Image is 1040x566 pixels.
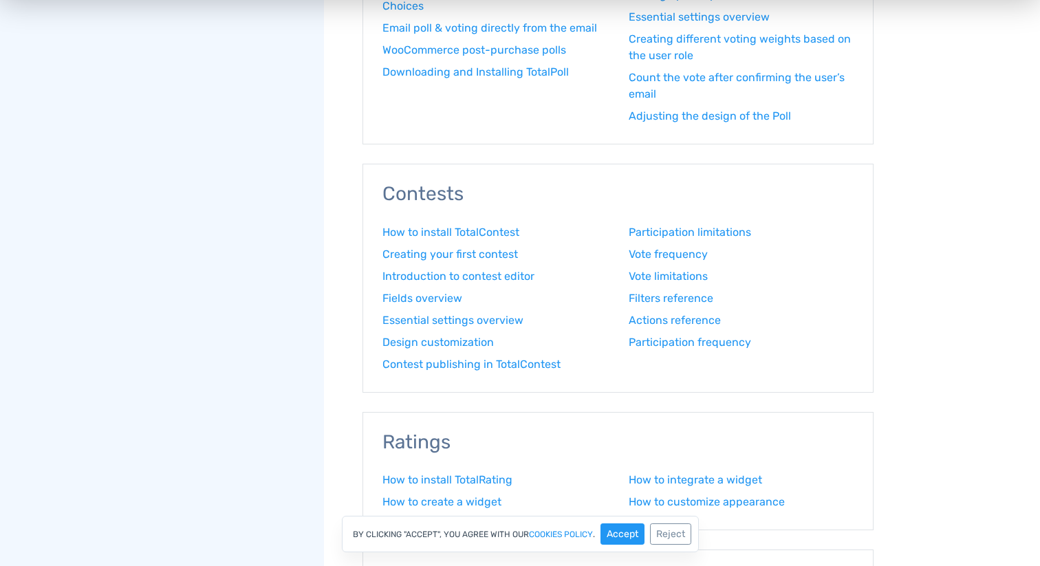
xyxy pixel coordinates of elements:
[382,356,608,373] a: Contest publishing in TotalContest
[382,64,608,80] a: Downloading and Installing TotalPoll
[382,224,608,241] a: How to install TotalContest
[382,334,608,351] a: Design customization
[382,20,608,36] a: Email poll & voting directly from the email
[382,268,608,285] a: Introduction to contest editor
[382,246,608,263] a: Creating your first contest
[382,472,608,488] a: How to install TotalRating
[629,69,854,102] a: Count the vote after confirming the user’s email
[629,494,854,510] a: How to customize appearance
[529,530,593,538] a: cookies policy
[629,312,854,329] a: Actions reference
[629,268,854,285] a: Vote limitations
[382,184,854,205] h3: Contests
[629,31,854,64] a: Creating different voting weights based on the user role
[382,494,608,510] a: How to create a widget
[382,312,608,329] a: Essential settings overview
[382,432,854,453] h3: Ratings
[629,9,854,25] a: Essential settings overview
[650,523,691,545] button: Reject
[629,246,854,263] a: Vote frequency
[382,290,608,307] a: Fields overview
[629,334,854,351] a: Participation frequency
[629,108,854,124] a: Adjusting the design of the Poll
[382,42,608,58] a: WooCommerce post-purchase polls
[342,516,699,552] div: By clicking "Accept", you agree with our .
[629,472,854,488] a: How to integrate a widget
[629,290,854,307] a: Filters reference
[600,523,644,545] button: Accept
[629,224,854,241] a: Participation limitations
